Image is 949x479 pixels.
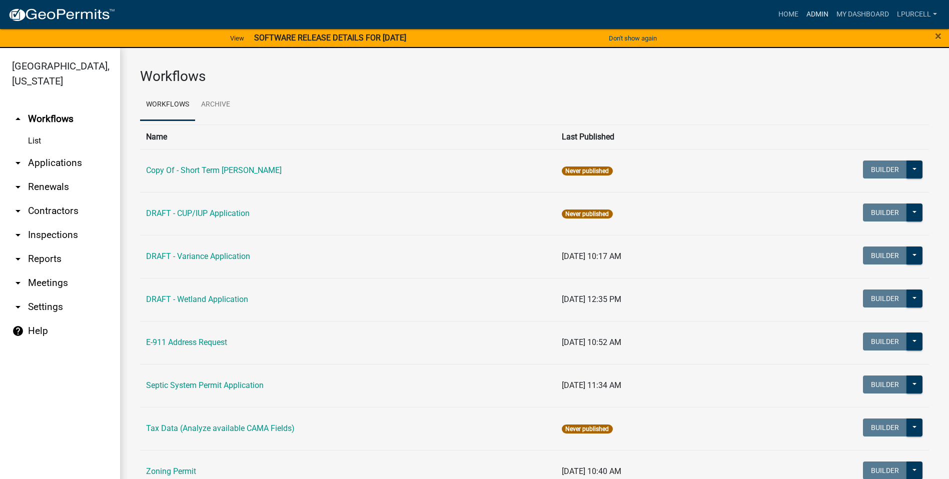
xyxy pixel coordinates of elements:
button: Builder [863,246,907,264]
a: Zoning Permit [146,466,196,476]
button: Builder [863,160,907,178]
i: arrow_drop_down [12,277,24,289]
span: [DATE] 11:34 AM [562,380,621,390]
a: Home [774,5,802,24]
i: arrow_drop_up [12,113,24,125]
span: [DATE] 10:52 AM [562,337,621,347]
button: Builder [863,418,907,436]
a: E-911 Address Request [146,337,227,347]
i: help [12,325,24,337]
h3: Workflows [140,68,929,85]
a: DRAFT - Variance Application [146,251,250,261]
th: Name [140,124,556,149]
span: × [935,29,941,43]
a: My Dashboard [832,5,893,24]
th: Last Published [556,124,741,149]
a: DRAFT - Wetland Application [146,294,248,304]
a: Workflows [140,89,195,121]
i: arrow_drop_down [12,205,24,217]
button: Close [935,30,941,42]
span: [DATE] 10:17 AM [562,251,621,261]
a: Septic System Permit Application [146,380,264,390]
button: Builder [863,375,907,393]
a: Admin [802,5,832,24]
a: Copy Of - Short Term [PERSON_NAME] [146,165,282,175]
a: View [226,30,248,46]
button: Builder [863,289,907,307]
span: [DATE] 12:35 PM [562,294,621,304]
button: Builder [863,332,907,350]
a: DRAFT - CUP/IUP Application [146,208,250,218]
button: Builder [863,203,907,221]
span: Never published [562,166,612,175]
i: arrow_drop_down [12,181,24,193]
span: Never published [562,209,612,218]
i: arrow_drop_down [12,253,24,265]
a: lpurcell [893,5,941,24]
button: Don't show again [605,30,661,46]
span: [DATE] 10:40 AM [562,466,621,476]
i: arrow_drop_down [12,229,24,241]
strong: SOFTWARE RELEASE DETAILS FOR [DATE] [254,33,406,42]
i: arrow_drop_down [12,157,24,169]
a: Archive [195,89,236,121]
i: arrow_drop_down [12,301,24,313]
a: Tax Data (Analyze available CAMA Fields) [146,423,295,433]
span: Never published [562,424,612,433]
